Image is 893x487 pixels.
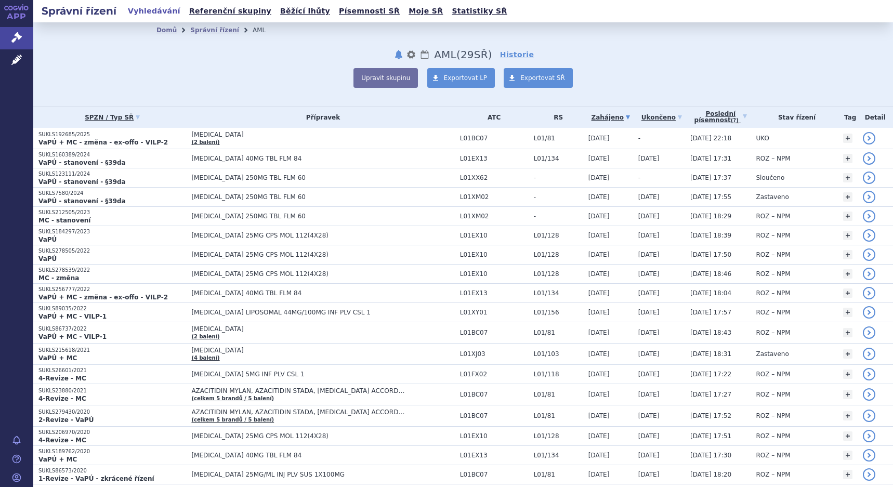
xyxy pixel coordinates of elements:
span: L01/134 [534,289,583,297]
span: [MEDICAL_DATA] 40MG TBL FLM 84 [191,155,451,162]
th: Přípravek [186,107,454,128]
span: L01/156 [534,309,583,316]
a: Statistiky SŘ [449,4,510,18]
a: Poslednípísemnost(?) [690,107,751,128]
span: L01/81 [534,412,583,419]
span: [DATE] [638,309,660,316]
a: Domů [156,27,177,34]
span: [DATE] [638,193,660,201]
span: [DATE] [638,412,660,419]
span: L01BC07 [460,412,529,419]
strong: 4-Revize - MC [38,395,86,402]
p: SUKLS215618/2021 [38,347,186,354]
p: SUKLS212505/2023 [38,209,186,216]
p: SUKLS206970/2020 [38,429,186,436]
p: SUKLS192685/2025 [38,131,186,138]
strong: VaPÚ + MC [38,456,77,463]
span: [DATE] [588,471,610,478]
span: [DATE] [638,371,660,378]
strong: MC - změna [38,274,79,282]
span: L01XJ03 [460,350,529,358]
p: SUKLS279430/2020 [38,409,186,416]
p: SUKLS7580/2024 [38,190,186,197]
span: [DATE] [588,432,610,440]
span: L01/128 [534,232,583,239]
span: [MEDICAL_DATA] 25MG CPS MOL 112(4X28) [191,432,451,440]
span: L01EX10 [460,232,529,239]
span: L01EX13 [460,155,529,162]
a: + [843,250,852,259]
th: Detail [858,107,893,128]
span: [DATE] 22:18 [690,135,731,142]
a: (2 balení) [191,139,219,145]
a: + [843,370,852,379]
strong: 4-Revize - MC [38,375,86,382]
p: SUKLS26601/2021 [38,367,186,374]
span: ROZ – NPM [756,213,790,220]
a: detail [863,229,875,242]
span: L01/81 [534,135,583,142]
span: UKO [756,135,769,142]
span: [DATE] [638,232,660,239]
span: [DATE] [638,471,660,478]
a: Správní řízení [190,27,239,34]
span: ROZ – NPM [756,329,790,336]
span: [DATE] [638,391,660,398]
span: [DATE] [588,135,610,142]
span: L01/81 [534,391,583,398]
span: [DATE] [588,174,610,181]
p: SUKLS86737/2022 [38,325,186,333]
a: + [843,154,852,163]
strong: VaPÚ - stanovení - §39da [38,178,126,186]
span: L01/128 [534,432,583,440]
span: L01EX13 [460,289,529,297]
span: ROZ – NPM [756,391,790,398]
a: Písemnosti SŘ [336,4,403,18]
a: detail [863,248,875,261]
span: AZACITIDIN MYLAN, AZACITIDIN STADA, [MEDICAL_DATA] ACCORD… [191,409,451,416]
span: [DATE] 17:30 [690,452,731,459]
span: [DATE] [588,289,610,297]
a: detail [863,172,875,184]
span: [DATE] 18:04 [690,289,731,297]
span: [DATE] [638,432,660,440]
span: [MEDICAL_DATA] 250MG TBL FLM 60 [191,193,451,201]
p: SUKLS278539/2022 [38,267,186,274]
span: [DATE] 18:29 [690,213,731,220]
strong: 4-Revize - MC [38,437,86,444]
a: + [843,134,852,143]
span: L01/118 [534,371,583,378]
strong: VaPÚ - stanovení - §39da [38,159,126,166]
span: ( SŘ) [456,48,492,61]
a: + [843,212,852,221]
span: [DATE] [638,251,660,258]
span: L01EX10 [460,270,529,278]
span: - [638,135,640,142]
span: L01/134 [534,155,583,162]
span: [MEDICAL_DATA] 25MG/ML INJ PLV SUS 1X100MG [191,471,451,478]
span: [DATE] [588,309,610,316]
a: (4 balení) [191,355,219,361]
span: [DATE] [638,289,660,297]
a: + [843,411,852,420]
a: + [843,451,852,460]
strong: MC - stanovení [38,217,90,224]
span: L01BC07 [460,329,529,336]
span: L01/103 [534,350,583,358]
th: Stav řízení [751,107,837,128]
li: AML [253,22,279,38]
a: detail [863,306,875,319]
span: L01/81 [534,471,583,478]
span: L01XM02 [460,193,529,201]
span: [DATE] [588,452,610,459]
span: [DATE] 17:51 [690,432,731,440]
span: [DATE] 17:37 [690,174,731,181]
strong: VaPÚ [38,255,57,262]
a: + [843,328,852,337]
span: L01BC07 [460,471,529,478]
strong: VaPÚ + MC - změna - ex-offo - VILP-2 [38,294,168,301]
span: [DATE] [638,329,660,336]
span: L01BC07 [460,135,529,142]
a: Zahájeno [588,110,633,125]
span: [DATE] 18:31 [690,350,731,358]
